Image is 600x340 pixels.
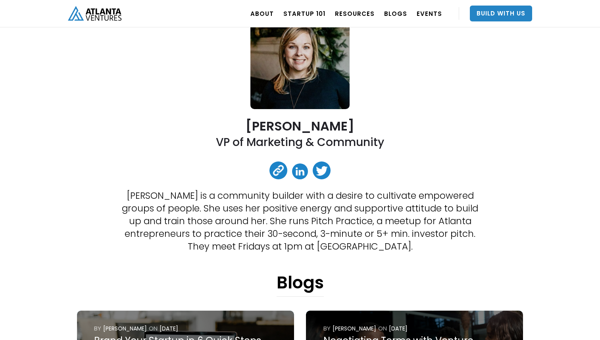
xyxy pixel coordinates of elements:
[160,325,178,332] div: [DATE]
[417,2,442,25] a: EVENTS
[277,273,324,297] h1: Blogs
[470,6,532,21] a: Build With Us
[283,2,325,25] a: Startup 101
[149,325,158,332] div: ON
[121,189,479,253] p: [PERSON_NAME] is a community builder with a desire to cultivate empowered groups of people. She u...
[250,2,274,25] a: ABOUT
[94,325,101,332] div: by
[216,135,384,150] h2: VP of Marketing & Community
[378,325,387,332] div: ON
[389,325,408,332] div: [DATE]
[384,2,407,25] a: BLOGS
[333,325,376,332] div: [PERSON_NAME]
[335,2,375,25] a: RESOURCES
[103,325,147,332] div: [PERSON_NAME]
[246,119,354,133] h2: [PERSON_NAME]
[323,325,331,332] div: by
